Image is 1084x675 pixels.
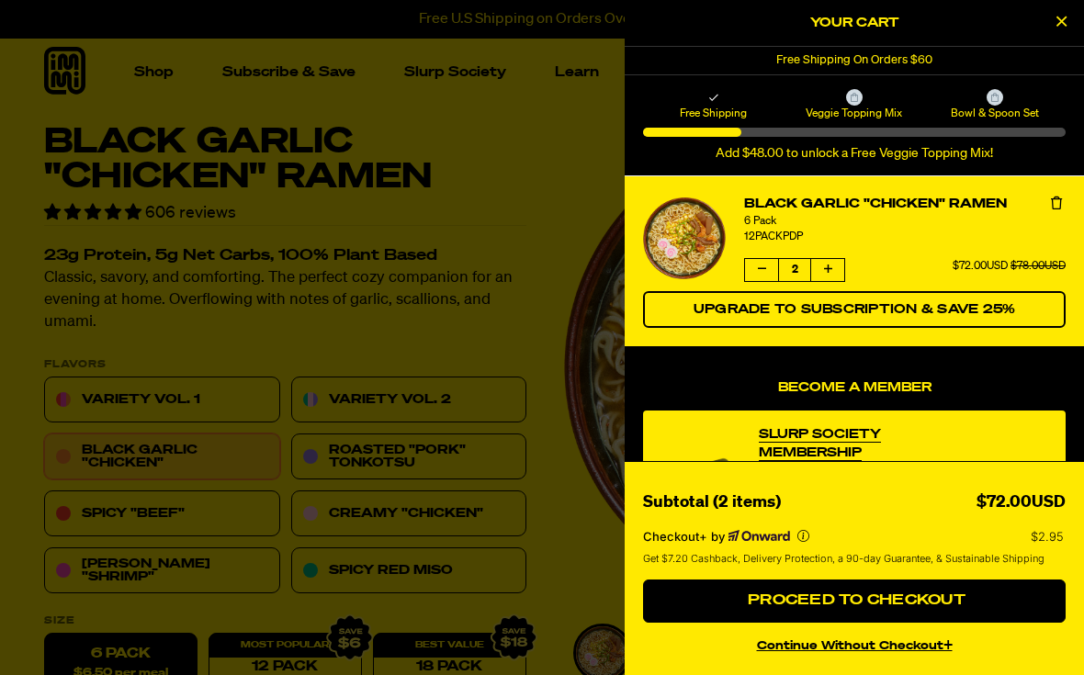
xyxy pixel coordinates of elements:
[643,529,707,544] span: Checkout+
[778,259,811,281] span: 2
[728,530,790,543] a: Powered by Onward
[711,529,725,544] span: by
[643,579,1066,624] button: Proceed to Checkout
[9,590,198,666] iframe: Marketing Popup
[759,425,959,462] a: View Slurp Society Membership
[811,259,844,281] button: Increase quantity of Black Garlic "Chicken" Ramen
[643,630,1066,657] button: continue without Checkout+
[953,261,1008,272] span: $72.00USD
[797,530,809,542] button: More info
[643,176,1066,346] li: product
[643,411,1066,564] div: product
[786,106,921,120] span: Veggie Topping Mix
[643,291,1066,328] button: Switch Black Garlic "Chicken" Ramen to a Subscription
[625,47,1084,74] div: 1 of 1
[744,195,1066,214] a: Black Garlic "Chicken" Ramen
[1047,9,1075,37] button: Close Cart
[744,229,1066,246] div: 12PACKPDP
[643,516,1066,579] section: Checkout+
[643,551,1044,567] span: Get $7.20 Cashback, Delivery Protection, a 90-day Guarantee, & Sustainable Shipping
[1031,529,1066,544] p: $2.95
[643,197,726,280] img: Black Garlic "Chicken" Ramen
[643,197,726,280] a: View details for Black Garlic "Chicken" Ramen
[745,259,778,281] button: Decrease quantity of Black Garlic "Chicken" Ramen
[643,9,1066,37] h2: Your Cart
[743,593,965,608] span: Proceed to Checkout
[744,214,1066,229] div: 6 Pack
[694,303,1016,316] span: Upgrade to Subscription & Save 25%
[658,446,740,529] img: Membership image
[646,106,781,120] span: Free Shipping
[928,106,1063,120] span: Bowl & Spoon Set
[643,494,781,511] span: Subtotal (2 items)
[643,380,1066,396] h4: Become a Member
[1011,261,1066,272] span: $78.00USD
[977,489,1066,516] div: $72.00USD
[1047,195,1066,213] button: Remove Black Garlic "Chicken" Ramen
[643,146,1066,162] div: Add $48.00 to unlock a Free Veggie Topping Mix!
